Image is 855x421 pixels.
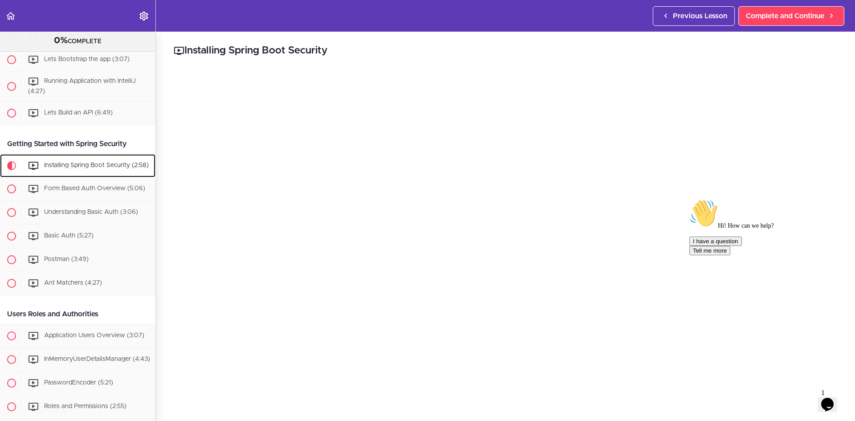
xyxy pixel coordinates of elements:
span: Previous Lesson [673,11,727,21]
iframe: chat widget [818,385,846,412]
button: Tell me more [4,50,45,60]
svg: Settings Menu [138,11,149,21]
span: InMemoryUserDetailsManager (4:43) [44,356,150,362]
span: Installing Spring Boot Security (2:58) [44,162,149,168]
span: Lets Bootstrap the app (3:07) [44,56,130,62]
span: Understanding Basic Auth (3:06) [44,209,138,215]
span: Postman (3:49) [44,256,89,262]
div: COMPLETE [11,35,144,47]
button: I have a question [4,41,56,50]
img: :wave: [4,4,32,32]
span: Form Based Auth Overview (5:06) [44,185,145,192]
svg: Back to course curriculum [5,11,16,21]
span: 0% [54,36,68,45]
span: Hi! How can we help? [4,27,88,33]
h2: Installing Spring Boot Security [174,43,837,58]
span: Roles and Permissions (2:55) [44,403,126,409]
div: 👋Hi! How can we help?I have a questionTell me more [4,4,164,60]
span: Complete and Continue [746,11,824,21]
span: Ant Matchers (4:27) [44,280,102,286]
span: Application Users Overview (3:07) [44,332,144,339]
span: Lets Build an API (6:49) [44,110,113,116]
iframe: chat widget [686,196,846,381]
a: Complete and Continue [738,6,844,26]
span: Basic Auth (5:27) [44,233,94,239]
a: Previous Lesson [653,6,735,26]
span: Running Application with IntelliJ (4:27) [28,78,136,94]
span: PasswordEncoder (5:21) [44,380,113,386]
